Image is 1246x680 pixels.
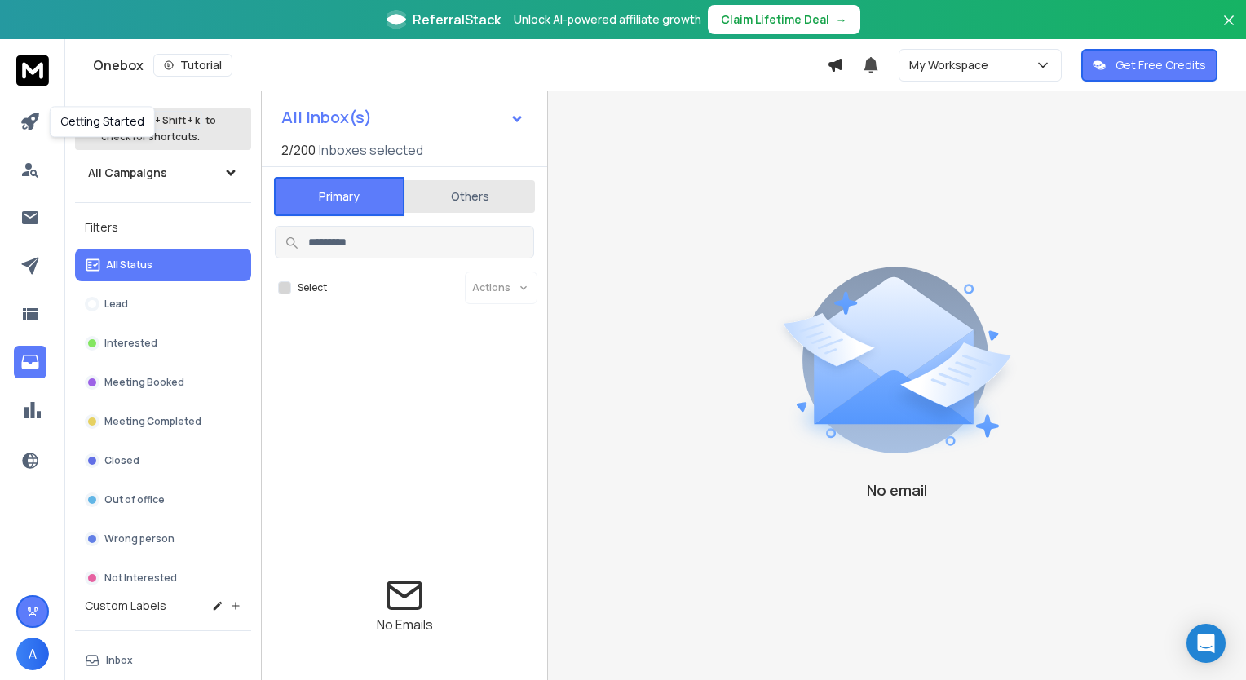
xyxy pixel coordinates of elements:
p: Interested [104,337,157,350]
p: Not Interested [104,572,177,585]
button: Claim Lifetime Deal→ [708,5,860,34]
button: Out of office [75,484,251,516]
button: Close banner [1218,10,1239,49]
div: Open Intercom Messenger [1186,624,1226,663]
p: No Emails [377,615,433,634]
div: Getting Started [50,106,155,137]
button: All Status [75,249,251,281]
p: Lead [104,298,128,311]
p: Get Free Credits [1116,57,1206,73]
span: → [836,11,847,28]
span: 2 / 200 [281,140,316,160]
label: Select [298,281,327,294]
button: A [16,638,49,670]
button: Meeting Booked [75,366,251,399]
button: Primary [274,177,404,216]
p: Meeting Booked [104,376,184,389]
span: Ctrl + Shift + k [133,111,202,130]
span: ReferralStack [413,10,501,29]
p: All Status [106,258,152,272]
p: My Workspace [909,57,995,73]
button: Meeting Completed [75,405,251,438]
p: Inbox [106,654,133,667]
p: Meeting Completed [104,415,201,428]
p: Unlock AI-powered affiliate growth [514,11,701,28]
p: Closed [104,454,139,467]
p: Press to check for shortcuts. [101,113,216,145]
button: Get Free Credits [1081,49,1217,82]
div: Onebox [93,54,827,77]
button: All Campaigns [75,157,251,189]
button: Wrong person [75,523,251,555]
h3: Custom Labels [85,598,166,614]
p: No email [867,479,927,501]
button: Inbox [75,644,251,677]
button: Not Interested [75,562,251,594]
h3: Inboxes selected [319,140,423,160]
h3: Filters [75,216,251,239]
h1: All Inbox(s) [281,109,372,126]
button: Tutorial [153,54,232,77]
button: Others [404,179,535,214]
p: Wrong person [104,532,175,545]
button: Closed [75,444,251,477]
button: Interested [75,327,251,360]
h1: All Campaigns [88,165,167,181]
p: Out of office [104,493,165,506]
button: All Inbox(s) [268,101,537,134]
button: Lead [75,288,251,320]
